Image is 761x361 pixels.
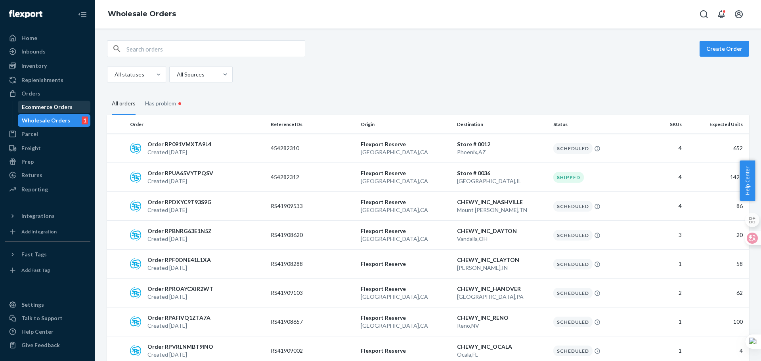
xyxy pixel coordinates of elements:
p: Order RPBNRG63E1N5Z [147,227,212,235]
p: CHEWY_INC_CLAYTON [457,256,547,264]
button: Open notifications [713,6,729,22]
div: Scheduled [553,143,593,154]
th: Status [550,115,640,134]
p: Flexport Reserve [361,198,451,206]
div: Scheduled [553,346,593,356]
div: Scheduled [553,288,593,298]
th: Reference IDs [268,115,358,134]
input: Search orders [126,41,305,57]
td: 4 [640,192,685,221]
button: Give Feedback [5,339,90,351]
p: Mount [PERSON_NAME] , TN [457,206,547,214]
button: Fast Tags [5,248,90,261]
td: 20 [685,221,749,250]
a: Ecommerce Orders [18,101,91,113]
p: Order RPROAYCXIR2WT [147,285,213,293]
td: 1 [640,308,685,336]
p: RS41908288 [271,260,334,268]
td: 3 [640,221,685,250]
div: Inbounds [21,48,46,55]
a: Wholesale Orders1 [18,114,91,127]
p: Flexport Reserve [361,347,451,355]
p: Vandalia , OH [457,235,547,243]
div: Fast Tags [21,250,47,258]
input: All statuses [114,71,115,78]
p: CHEWY_INC_HANOVER [457,285,547,293]
input: All Sources [176,71,177,78]
p: RS41909103 [271,289,334,297]
a: Replenishments [5,74,90,86]
th: Expected Units [685,115,749,134]
div: Wholesale Orders [22,117,70,124]
p: Flexport Reserve [361,169,451,177]
button: Integrations [5,210,90,222]
td: 2 [640,279,685,308]
td: 1420 [685,163,749,192]
div: Ecommerce Orders [22,103,73,111]
img: sps-commerce logo [130,345,141,356]
th: SKUs [640,115,685,134]
p: [GEOGRAPHIC_DATA] , CA [361,235,451,243]
p: Flexport Reserve [361,314,451,322]
div: • [176,98,184,109]
a: Orders [5,87,90,100]
button: Help Center [740,160,755,201]
button: Close Navigation [75,6,90,22]
div: Settings [21,301,44,309]
p: Store # 0036 [457,169,547,177]
div: Prep [21,158,34,166]
button: Create Order [700,41,749,57]
div: Scheduled [553,201,593,212]
th: Origin [358,115,454,134]
a: Home [5,32,90,44]
p: Store # 0012 [457,140,547,148]
button: Open account menu [731,6,747,22]
div: Help Center [21,328,54,336]
a: Prep [5,155,90,168]
p: CHEWY_INC_RENO [457,314,547,322]
p: [GEOGRAPHIC_DATA] , CA [361,293,451,301]
td: 1 [640,250,685,279]
p: Order RPF0ONE41L1XA [147,256,211,264]
p: Ocala , FL [457,351,547,359]
p: Created [DATE] [147,148,211,156]
div: Add Integration [21,228,57,235]
p: Created [DATE] [147,322,210,330]
p: Flexport Reserve [361,140,451,148]
img: sps-commerce logo [130,316,141,327]
p: Order RP091VMXTA9L4 [147,140,211,148]
img: sps-commerce logo [130,143,141,154]
p: [GEOGRAPHIC_DATA] , CA [361,322,451,330]
div: Shipped [553,172,584,183]
div: Scheduled [553,259,593,269]
td: 62 [685,279,749,308]
a: Add Fast Tag [5,264,90,277]
div: All orders [112,93,136,115]
div: Inventory [21,62,47,70]
p: 454282310 [271,144,334,152]
p: 454282312 [271,173,334,181]
p: Created [DATE] [147,235,212,243]
p: Created [DATE] [147,264,211,272]
ol: breadcrumbs [101,3,182,26]
a: Settings [5,298,90,311]
p: Order RPUA65VYTPQSV [147,169,213,177]
p: Flexport Reserve [361,227,451,235]
img: sps-commerce logo [130,172,141,183]
a: Parcel [5,128,90,140]
a: Inbounds [5,45,90,58]
div: Returns [21,171,42,179]
td: 100 [685,308,749,336]
a: Returns [5,169,90,181]
th: Destination [454,115,550,134]
div: Orders [21,90,40,97]
img: sps-commerce logo [130,258,141,269]
td: 652 [685,134,749,163]
p: [GEOGRAPHIC_DATA] , CA [361,206,451,214]
a: Add Integration [5,225,90,238]
p: Created [DATE] [147,206,212,214]
th: Order [127,115,268,134]
td: 4 [640,163,685,192]
p: Reno , NV [457,322,547,330]
p: [GEOGRAPHIC_DATA] , IL [457,177,547,185]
